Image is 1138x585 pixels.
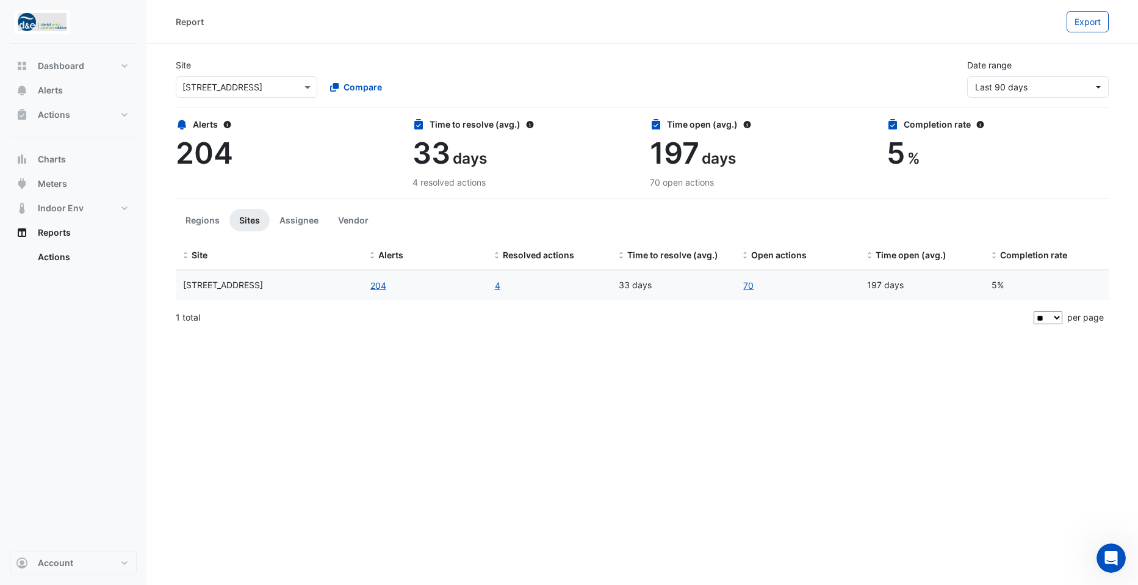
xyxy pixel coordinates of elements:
[10,362,234,395] textarea: Message…
[378,250,403,260] span: Alerts
[1000,250,1067,260] span: Completion rate
[16,178,28,190] app-icon: Meters
[38,60,84,72] span: Dashboard
[370,278,387,292] button: 204
[650,135,699,171] span: 197
[16,202,28,214] app-icon: Indoor Env
[38,557,73,569] span: Account
[10,245,137,274] div: Reports
[38,227,71,239] span: Reports
[16,84,28,96] app-icon: Alerts
[16,60,28,72] app-icon: Dashboard
[967,76,1109,98] button: Last 90 days
[907,149,920,167] span: %
[209,395,229,415] button: Send a message…
[344,81,382,93] span: Compare
[1067,11,1109,32] button: Export
[10,147,137,172] button: Charts
[183,280,263,290] span: 2 Southbank Boulevard
[191,5,214,28] button: Home
[16,227,28,239] app-icon: Reports
[52,7,71,26] img: Profile image for Scott
[16,109,28,121] app-icon: Actions
[69,7,88,26] img: Profile image for Conor
[328,209,378,231] button: Vendor
[1075,16,1101,27] span: Export
[38,109,70,121] span: Actions
[10,78,137,103] button: Alerts
[38,84,63,96] span: Alerts
[38,400,48,410] button: Emoji picker
[1097,543,1126,573] iframe: Intercom live chat
[176,135,233,171] span: 204
[192,250,207,260] span: Site
[229,209,270,231] button: Sites
[322,76,390,98] button: Compare
[627,250,718,260] span: Time to resolve (avg.)
[975,82,1028,92] span: 17 Jul 25 - 15 Oct 25
[992,278,1101,292] div: 5%
[10,54,137,78] button: Dashboard
[28,245,137,269] a: Actions
[93,6,111,15] h1: CIM
[10,551,137,575] button: Account
[887,118,1109,131] div: Completion rate
[751,250,807,260] span: Open actions
[176,209,229,231] button: Regions
[270,209,328,231] button: Assignee
[453,149,487,167] span: days
[35,7,54,26] img: Profile image for Mark
[867,278,977,292] div: 197 days
[10,103,137,127] button: Actions
[10,196,137,220] button: Indoor Env
[494,278,501,292] a: 4
[10,220,137,245] button: Reports
[876,250,946,260] span: Time open (avg.)
[15,10,70,34] img: Company Logo
[743,278,754,292] a: 70
[503,250,574,260] span: Resolved actions
[887,135,905,171] span: 5
[38,178,67,190] span: Meters
[10,172,137,196] button: Meters
[176,302,1031,333] div: 1 total
[214,5,236,27] div: Close
[992,249,1101,263] div: Completion (%) = Resolved Actions / (Resolved Actions + Open Actions)
[103,15,175,27] p: Under 10 minutes
[702,149,736,167] span: days
[176,59,191,71] label: Site
[650,176,872,189] div: 70 open actions
[176,15,204,28] div: Report
[650,118,872,131] div: Time open (avg.)
[967,59,1012,71] label: Date range
[38,153,66,165] span: Charts
[19,400,29,410] button: Upload attachment
[16,153,28,165] app-icon: Charts
[412,176,635,189] div: 4 resolved actions
[412,118,635,131] div: Time to resolve (avg.)
[412,135,450,171] span: 33
[176,118,398,131] div: Alerts
[619,278,729,292] div: 33 days
[1067,312,1104,322] span: per page
[8,5,31,28] button: go back
[38,202,84,214] span: Indoor Env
